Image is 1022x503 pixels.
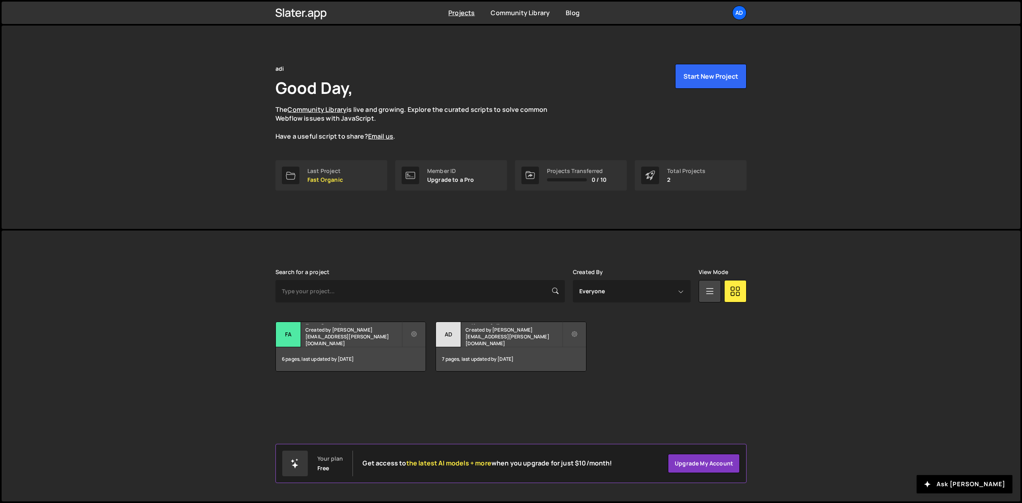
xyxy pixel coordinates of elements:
[732,6,747,20] a: ad
[436,347,586,371] div: 7 pages, last updated by [DATE]
[307,177,343,183] p: Fast Organic
[448,8,475,17] a: Projects
[465,326,562,347] small: Created by [PERSON_NAME][EMAIL_ADDRESS][PERSON_NAME][DOMAIN_NAME]
[427,168,474,174] div: Member ID
[592,177,606,183] span: 0 / 10
[287,105,347,114] a: Community Library
[547,168,606,174] div: Projects Transferred
[573,269,603,275] label: Created By
[275,322,426,372] a: Fa Fast Organic Created by [PERSON_NAME][EMAIL_ADDRESS][PERSON_NAME][DOMAIN_NAME] 6 pages, last u...
[699,269,728,275] label: View Mode
[275,280,565,302] input: Type your project...
[275,160,387,191] a: Last Project Fast Organic
[406,459,491,467] span: the latest AI models + more
[275,269,329,275] label: Search for a project
[276,322,301,347] div: Fa
[275,64,284,74] div: adi
[305,326,402,347] small: Created by [PERSON_NAME][EMAIL_ADDRESS][PERSON_NAME][DOMAIN_NAME]
[675,64,747,89] button: Start New Project
[368,132,393,141] a: Email us
[427,177,474,183] p: Upgrade to a Pro
[307,168,343,174] div: Last Project
[667,177,705,183] p: 2
[362,459,612,467] h2: Get access to when you upgrade for just $10/month!
[917,475,1012,493] button: Ask [PERSON_NAME]
[275,105,563,141] p: The is live and growing. Explore the curated scripts to solve common Webflow issues with JavaScri...
[436,322,586,372] a: ad adi portfolio Created by [PERSON_NAME][EMAIL_ADDRESS][PERSON_NAME][DOMAIN_NAME] 7 pages, last ...
[317,455,343,462] div: Your plan
[275,77,353,99] h1: Good Day,
[305,322,402,324] h2: Fast Organic
[436,322,461,347] div: ad
[491,8,550,17] a: Community Library
[276,347,426,371] div: 6 pages, last updated by [DATE]
[317,465,329,471] div: Free
[465,322,562,324] h2: adi portfolio
[668,454,740,473] a: Upgrade my account
[566,8,580,17] a: Blog
[667,168,705,174] div: Total Projects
